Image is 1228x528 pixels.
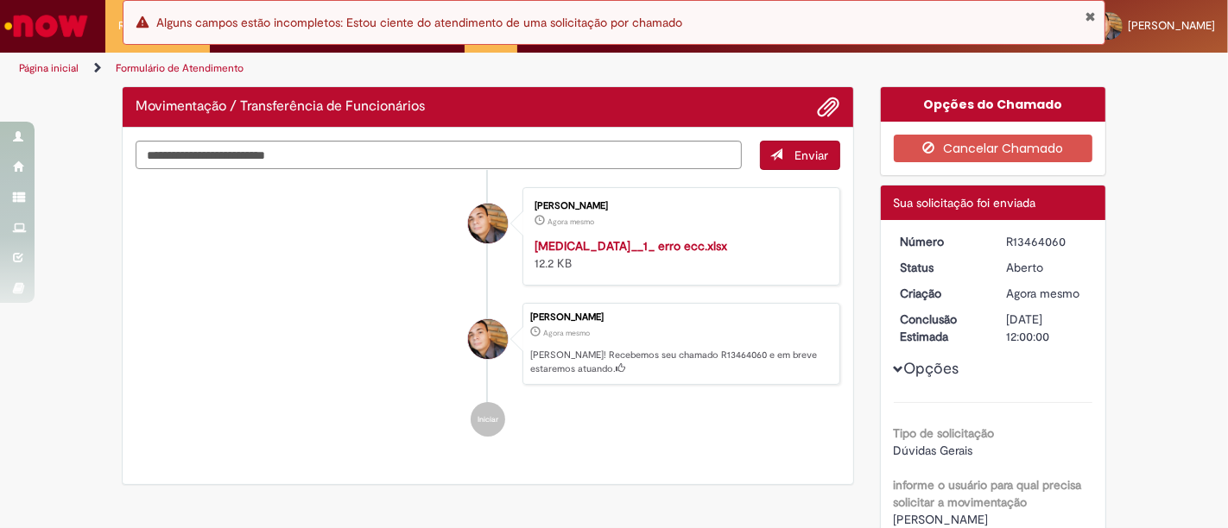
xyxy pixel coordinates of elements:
[894,135,1093,162] button: Cancelar Chamado
[888,311,994,345] dt: Conclusão Estimada
[136,170,840,455] ul: Histórico de tíquete
[888,259,994,276] dt: Status
[19,61,79,75] a: Página inicial
[535,237,822,272] div: 12.2 KB
[530,349,831,375] p: [PERSON_NAME]! Recebemos seu chamado R13464060 e em breve estaremos atuando.
[548,217,594,227] time: 29/08/2025 17:58:14
[1006,286,1079,301] time: 29/08/2025 17:58:34
[156,15,682,30] span: Alguns campos estão incompletos: Estou ciente do atendimento de uma solicitação por chamado
[1085,9,1096,23] button: Fechar Notificação
[535,238,727,254] a: [MEDICAL_DATA]__1_ erro ecc.xlsx
[118,17,179,35] span: Requisições
[468,319,508,359] div: Manoel De Jesus Da Silva Junior
[136,141,742,169] textarea: Digite sua mensagem aqui...
[894,477,1082,510] b: informe o usuário para qual precisa solicitar a movimentação
[881,87,1106,122] div: Opções do Chamado
[1006,259,1086,276] div: Aberto
[795,148,829,163] span: Enviar
[1006,233,1086,250] div: R13464060
[13,53,806,85] ul: Trilhas de página
[1128,18,1215,33] span: [PERSON_NAME]
[1006,286,1079,301] span: Agora mesmo
[1006,285,1086,302] div: 29/08/2025 18:58:34
[818,96,840,118] button: Adicionar anexos
[894,425,995,441] b: Tipo de solicitação
[1006,311,1086,345] div: [DATE] 12:00:00
[894,195,1036,211] span: Sua solicitação foi enviada
[543,328,590,338] time: 29/08/2025 17:58:34
[894,443,973,458] span: Dúvidas Gerais
[894,512,989,527] span: [PERSON_NAME]
[116,61,244,75] a: Formulário de Atendimento
[535,201,822,211] div: [PERSON_NAME]
[136,99,425,115] h2: Movimentação / Transferência de Funcionários Histórico de tíquete
[760,141,840,170] button: Enviar
[2,9,91,43] img: ServiceNow
[136,303,840,386] li: Manoel De Jesus Da Silva Junior
[530,312,831,323] div: [PERSON_NAME]
[468,204,508,243] div: Manoel De Jesus Da Silva Junior
[548,217,594,227] span: Agora mesmo
[543,328,590,338] span: Agora mesmo
[888,233,994,250] dt: Número
[888,285,994,302] dt: Criação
